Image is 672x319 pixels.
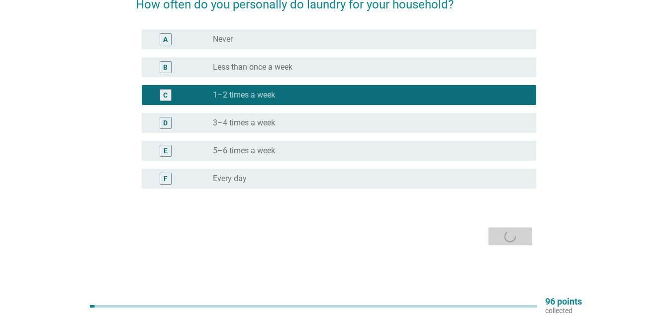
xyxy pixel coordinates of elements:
div: D [163,118,168,128]
p: collected [545,306,582,315]
div: B [163,62,168,73]
label: Never [213,34,233,44]
p: 96 points [545,297,582,306]
div: E [164,146,168,156]
div: F [164,174,168,184]
div: C [163,90,168,101]
label: Less than once a week [213,62,292,72]
div: A [163,34,168,45]
label: 1–2 times a week [213,90,275,100]
label: Every day [213,174,247,184]
label: 5–6 times a week [213,146,275,156]
label: 3–4 times a week [213,118,275,128]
